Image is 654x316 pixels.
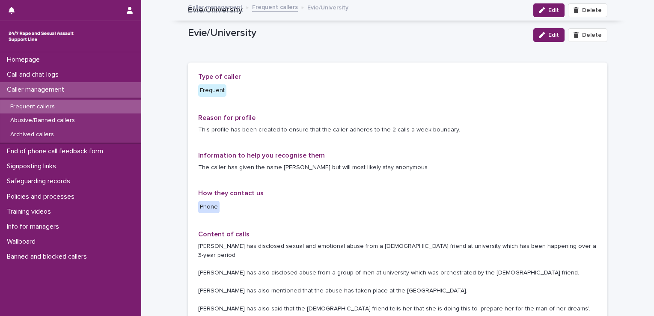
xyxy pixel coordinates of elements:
p: End of phone call feedback form [3,147,110,155]
span: Type of caller [198,73,241,80]
span: Edit [548,32,559,38]
p: Training videos [3,208,58,216]
span: How they contact us [198,190,264,197]
p: Evie/University [307,2,348,12]
p: Frequent callers [3,103,62,110]
a: Caller management [188,2,243,12]
p: Archived callers [3,131,61,138]
p: Call and chat logs [3,71,65,79]
p: Signposting links [3,162,63,170]
button: Delete [568,28,607,42]
p: Wallboard [3,238,42,246]
button: Edit [533,28,565,42]
p: Policies and processes [3,193,81,201]
div: Phone [198,201,220,213]
a: Frequent callers [252,2,298,12]
p: The caller has given the name [PERSON_NAME] but will most likely stay anonymous. [198,163,597,172]
p: Evie/University [188,27,526,39]
span: Content of calls [198,231,250,238]
span: Delete [582,32,602,38]
span: Information to help you recognise them [198,152,325,159]
p: Banned and blocked callers [3,253,94,261]
p: Safeguarding records [3,177,77,185]
img: rhQMoQhaT3yELyF149Cw [7,28,75,45]
p: Abusive/Banned callers [3,117,82,124]
div: Frequent [198,84,226,97]
p: Caller management [3,86,71,94]
p: Homepage [3,56,47,64]
span: Reason for profile [198,114,256,121]
p: This profile has been created to ensure that the caller adheres to the 2 calls a week boundary. [198,125,597,134]
p: Info for managers [3,223,66,231]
